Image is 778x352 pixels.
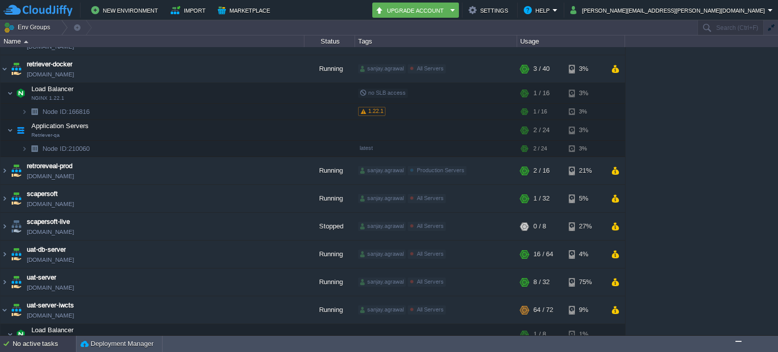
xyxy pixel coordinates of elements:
span: Load Balancer [30,85,75,93]
div: 0 / 8 [533,213,546,240]
a: Application ServersRetriever-qa [30,122,90,130]
div: Running [304,241,355,268]
img: AMDAwAAAACH5BAEAAAAALAAAAAABAAEAAAICRAEAOw== [14,120,28,140]
img: AMDAwAAAACH5BAEAAAAALAAAAAABAAEAAAICRAEAOw== [1,213,9,240]
img: AMDAwAAAACH5BAEAAAAALAAAAAABAAEAAAICRAEAOw== [14,83,28,103]
span: 1.22.1 [368,108,383,114]
button: Deployment Manager [81,339,153,349]
img: AMDAwAAAACH5BAEAAAAALAAAAAABAAEAAAICRAEAOw== [7,324,13,344]
div: 64 / 72 [533,296,553,324]
img: AMDAwAAAACH5BAEAAAAALAAAAAABAAEAAAICRAEAOw== [1,268,9,296]
div: Running [304,185,355,212]
div: sanjay.agrawal [358,64,406,73]
img: AMDAwAAAACH5BAEAAAAALAAAAAABAAEAAAICRAEAOw== [9,213,23,240]
div: 3% [569,104,602,120]
span: Node ID: [43,108,68,115]
span: Node ID: [43,145,68,152]
img: AMDAwAAAACH5BAEAAAAALAAAAAABAAEAAAICRAEAOw== [1,241,9,268]
div: Usage [518,35,625,47]
span: NGINX 1.22.1 [31,95,64,101]
span: All Servers [417,223,444,229]
div: Running [304,55,355,83]
img: CloudJiffy [4,4,72,17]
div: Name [1,35,304,47]
img: AMDAwAAAACH5BAEAAAAALAAAAAABAAEAAAICRAEAOw== [1,296,9,324]
span: latest [360,145,373,151]
a: Node ID:166816 [42,107,91,116]
div: 1 / 8 [533,324,546,344]
div: 4% [569,241,602,268]
button: Help [524,4,553,16]
div: 2 / 16 [533,157,550,184]
div: 3% [569,120,602,140]
div: 16 / 64 [533,241,553,268]
button: New Environment [91,4,161,16]
div: Tags [356,35,517,47]
div: sanjay.agrawal [358,222,406,231]
a: [DOMAIN_NAME] [27,227,74,237]
img: AMDAwAAAACH5BAEAAAAALAAAAAABAAEAAAICRAEAOw== [27,141,42,157]
div: Running [304,296,355,324]
span: 210060 [42,144,91,153]
img: AMDAwAAAACH5BAEAAAAALAAAAAABAAEAAAICRAEAOw== [21,104,27,120]
div: 1 / 32 [533,185,550,212]
a: retriever-docker [27,59,72,69]
span: [DOMAIN_NAME] [27,255,74,265]
a: [DOMAIN_NAME] [27,283,74,293]
span: All Servers [417,251,444,257]
img: AMDAwAAAACH5BAEAAAAALAAAAAABAAEAAAICRAEAOw== [9,157,23,184]
div: 3% [569,55,602,83]
a: uat-server [27,272,56,283]
a: [DOMAIN_NAME] [27,69,74,80]
img: AMDAwAAAACH5BAEAAAAALAAAAAABAAEAAAICRAEAOw== [21,141,27,157]
div: 75% [569,268,602,296]
span: All Servers [417,279,444,285]
div: 8 / 32 [533,268,550,296]
div: 5% [569,185,602,212]
div: 1 / 16 [533,83,550,103]
img: AMDAwAAAACH5BAEAAAAALAAAAAABAAEAAAICRAEAOw== [1,185,9,212]
img: AMDAwAAAACH5BAEAAAAALAAAAAABAAEAAAICRAEAOw== [9,185,23,212]
div: 9% [569,296,602,324]
span: no SLB access [360,90,406,96]
button: Settings [469,4,511,16]
button: Marketplace [218,4,273,16]
a: uat-db-server [27,245,66,255]
div: sanjay.agrawal [358,278,406,287]
a: retroreveal-prod [27,161,72,171]
a: uat-server-iwcts [27,300,74,310]
span: All Servers [417,195,444,201]
div: 2 / 24 [533,120,550,140]
div: 21% [569,157,602,184]
img: AMDAwAAAACH5BAEAAAAALAAAAAABAAEAAAICRAEAOw== [9,241,23,268]
button: Import [171,4,209,16]
img: AMDAwAAAACH5BAEAAAAALAAAAAABAAEAAAICRAEAOw== [27,104,42,120]
div: No active tasks [13,336,76,352]
div: 3% [569,141,602,157]
div: 1 / 16 [533,104,547,120]
div: Running [304,268,355,296]
a: scapersoft-live [27,217,70,227]
img: AMDAwAAAACH5BAEAAAAALAAAAAABAAEAAAICRAEAOw== [7,120,13,140]
img: AMDAwAAAACH5BAEAAAAALAAAAAABAAEAAAICRAEAOw== [1,157,9,184]
div: sanjay.agrawal [358,194,406,203]
img: AMDAwAAAACH5BAEAAAAALAAAAAABAAEAAAICRAEAOw== [9,268,23,296]
a: scapersoft [27,189,58,199]
div: 27% [569,213,602,240]
a: Load Balancer [30,326,75,334]
button: Upgrade Account [375,4,447,16]
img: AMDAwAAAACH5BAEAAAAALAAAAAABAAEAAAICRAEAOw== [1,55,9,83]
span: All Servers [417,65,444,71]
a: [DOMAIN_NAME] [27,171,74,181]
button: Env Groups [4,20,54,34]
a: Load BalancerNGINX 1.22.1 [30,85,75,93]
span: Retriever-qa [31,132,60,138]
div: Running [304,157,355,184]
